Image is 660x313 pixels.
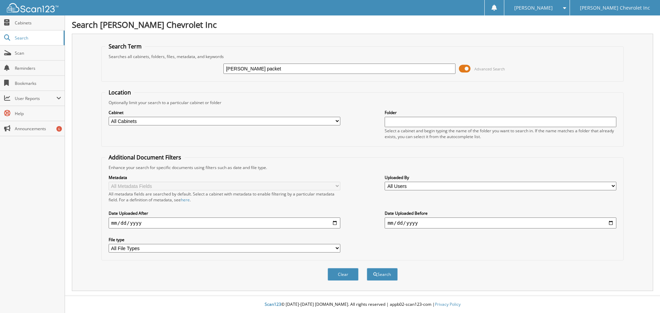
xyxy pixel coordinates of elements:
label: Cabinet [109,110,340,115]
span: Scan [15,50,61,56]
legend: Location [105,89,134,96]
button: Clear [328,268,359,281]
div: 6 [56,126,62,132]
span: Scan123 [265,301,281,307]
span: Help [15,111,61,116]
label: Date Uploaded After [109,210,340,216]
div: Select a cabinet and begin typing the name of the folder you want to search in. If the name match... [385,128,616,139]
span: [PERSON_NAME] Chevrolet Inc [580,6,650,10]
div: Optionally limit your search to a particular cabinet or folder [105,100,620,105]
span: Bookmarks [15,80,61,86]
legend: Search Term [105,43,145,50]
span: User Reports [15,96,56,101]
span: Reminders [15,65,61,71]
img: scan123-logo-white.svg [7,3,58,12]
a: Privacy Policy [435,301,461,307]
h1: Search [PERSON_NAME] Chevrolet Inc [72,19,653,30]
input: start [109,217,340,228]
label: Folder [385,110,616,115]
span: Search [15,35,60,41]
span: Cabinets [15,20,61,26]
div: Searches all cabinets, folders, files, metadata, and keywords [105,54,620,59]
button: Search [367,268,398,281]
div: © [DATE]-[DATE] [DOMAIN_NAME]. All rights reserved | appb02-scan123-com | [65,296,660,313]
input: end [385,217,616,228]
a: here [181,197,190,203]
span: [PERSON_NAME] [514,6,553,10]
legend: Additional Document Filters [105,154,185,161]
span: Announcements [15,126,61,132]
div: All metadata fields are searched by default. Select a cabinet with metadata to enable filtering b... [109,191,340,203]
div: Enhance your search for specific documents using filters such as date and file type. [105,165,620,170]
label: File type [109,237,340,243]
label: Metadata [109,175,340,180]
label: Uploaded By [385,175,616,180]
label: Date Uploaded Before [385,210,616,216]
span: Advanced Search [474,66,505,71]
